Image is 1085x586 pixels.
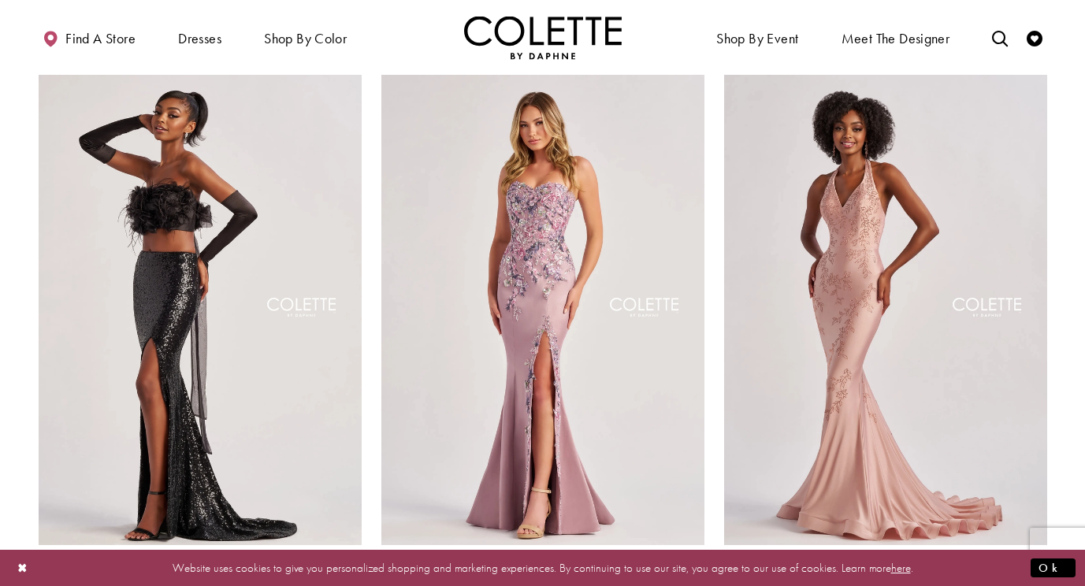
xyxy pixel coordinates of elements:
[178,31,221,46] span: Dresses
[260,16,351,59] span: Shop by color
[174,16,225,59] span: Dresses
[65,31,136,46] span: Find a store
[113,557,972,578] p: Website uses cookies to give you personalized shopping and marketing experiences. By continuing t...
[1031,558,1076,577] button: Submit Dialog
[381,75,704,544] a: Visit Colette by Daphne Style No. CL8410 Page
[838,16,954,59] a: Meet the designer
[724,75,1047,544] a: Visit Colette by Daphne Style No. CL8580 Page
[464,16,622,59] img: Colette by Daphne
[9,554,36,581] button: Close Dialog
[842,31,950,46] span: Meet the designer
[891,559,911,575] a: here
[1023,16,1046,59] a: Check Wishlist
[264,31,347,46] span: Shop by color
[39,16,139,59] a: Find a store
[39,75,362,544] a: Visit Colette by Daphne Style No. CL8450 Page
[988,16,1012,59] a: Toggle search
[464,16,622,59] a: Visit Home Page
[712,16,802,59] span: Shop By Event
[716,31,798,46] span: Shop By Event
